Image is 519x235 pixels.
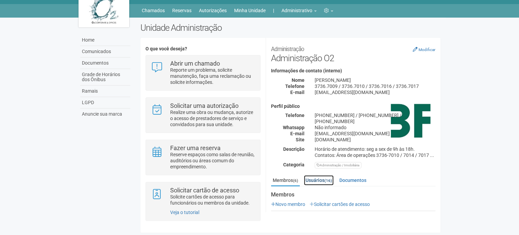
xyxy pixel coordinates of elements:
a: Configurações [324,6,333,15]
a: Solicitar uma autorização Realize uma obra ou mudança, autorize o acesso de prestadores de serviç... [151,103,255,127]
a: | [273,6,274,15]
strong: Whatsapp [283,125,304,130]
a: Abrir um chamado Reporte um problema, solicite manutenção, faça uma reclamação ou solicite inform... [151,61,255,85]
strong: E-mail [290,90,304,95]
div: Não informado [310,124,441,131]
strong: Solicitar cartão de acesso [170,187,239,194]
a: Usuários(16) [304,175,334,185]
small: (16) [324,178,332,183]
a: Modificar [413,47,435,52]
a: Grade de Horários dos Ônibus [80,69,130,86]
strong: Site [296,137,304,142]
small: Modificar [419,47,435,52]
strong: Descrição [283,146,304,152]
div: Horário de atendimento: seg a sex de 9h às 18h. Contatos: Área de operações 3736-7010 / 7014 / 70... [310,146,441,158]
a: Solicitar cartão de acesso Solicite cartões de acesso para funcionários ou membros da unidade. [151,187,255,206]
strong: Telefone [285,84,304,89]
a: Minha Unidade [234,6,266,15]
a: Anuncie sua marca [80,109,130,120]
a: Chamados [142,6,165,15]
strong: Abrir um chamado [170,60,220,67]
strong: Telefone [285,113,304,118]
div: 3736.7009 / 3736.7010 / 3736.7016 / 3736.7017 [310,83,441,89]
h4: Perfil público [271,104,435,109]
small: Administração [271,46,304,52]
a: Membros(6) [271,175,300,186]
div: [EMAIL_ADDRESS][DOMAIN_NAME] [310,89,441,95]
img: business.png [391,104,430,138]
div: [DOMAIN_NAME] [310,137,441,143]
a: Novo membro [271,202,305,207]
p: Reporte um problema, solicite manutenção, faça uma reclamação ou solicite informações. [170,67,255,85]
strong: Nome [292,77,304,83]
a: Veja o tutorial [170,210,199,215]
a: Home [80,34,130,46]
div: Administração / Imobiliária [315,162,361,168]
h4: O que você deseja? [145,46,260,51]
div: [EMAIL_ADDRESS][DOMAIN_NAME] [310,131,441,137]
h2: Administração O2 [271,43,435,63]
strong: E-mail [290,131,304,136]
div: [PHONE_NUMBER] / [PHONE_NUMBER] / [PHONE_NUMBER] [310,112,441,124]
p: Realize uma obra ou mudança, autorize o acesso de prestadores de serviço e convidados para sua un... [170,109,255,127]
a: Autorizações [199,6,227,15]
a: Ramais [80,86,130,97]
a: Solicitar cartões de acesso [310,202,370,207]
strong: Fazer uma reserva [170,144,221,151]
a: Reservas [172,6,191,15]
small: (6) [293,178,298,183]
h2: Unidade Administração [140,23,441,33]
p: Reserve espaços como salas de reunião, auditórios ou áreas comum do empreendimento. [170,151,255,170]
div: [PERSON_NAME] [310,77,441,83]
p: Solicite cartões de acesso para funcionários ou membros da unidade. [170,194,255,206]
a: Documentos [338,175,368,185]
strong: Solicitar uma autorização [170,102,239,109]
strong: Membros [271,192,435,198]
h4: Informações de contato (interno) [271,68,435,73]
a: Fazer uma reserva Reserve espaços como salas de reunião, auditórios ou áreas comum do empreendime... [151,145,255,170]
a: LGPD [80,97,130,109]
a: Documentos [80,57,130,69]
strong: Categoria [283,162,304,167]
a: Administrativo [281,6,317,15]
a: Comunicados [80,46,130,57]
